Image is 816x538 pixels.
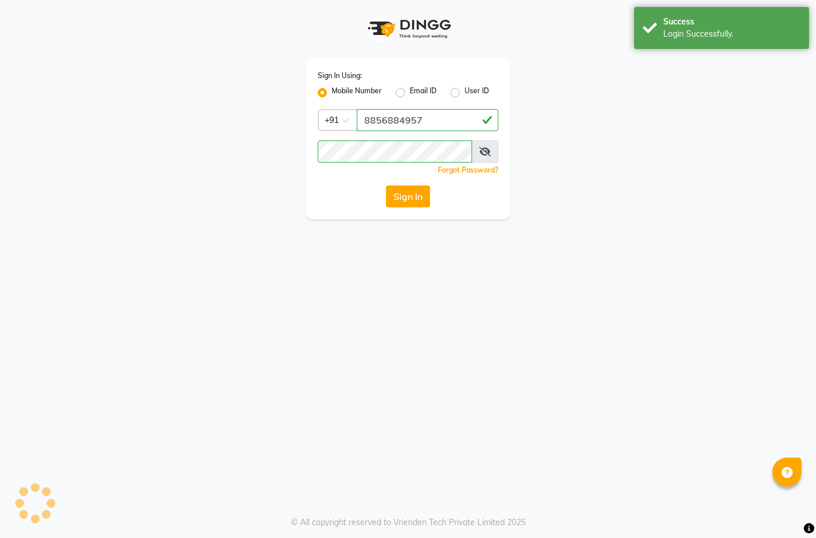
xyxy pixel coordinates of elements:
[318,140,472,163] input: Username
[410,86,437,100] label: Email ID
[318,71,362,81] label: Sign In Using:
[332,86,382,100] label: Mobile Number
[386,185,430,208] button: Sign In
[767,491,804,526] iframe: chat widget
[357,109,498,131] input: Username
[663,16,800,28] div: Success
[438,166,498,174] a: Forgot Password?
[465,86,489,100] label: User ID
[663,28,800,40] div: Login Successfully.
[361,12,455,46] img: logo1.svg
